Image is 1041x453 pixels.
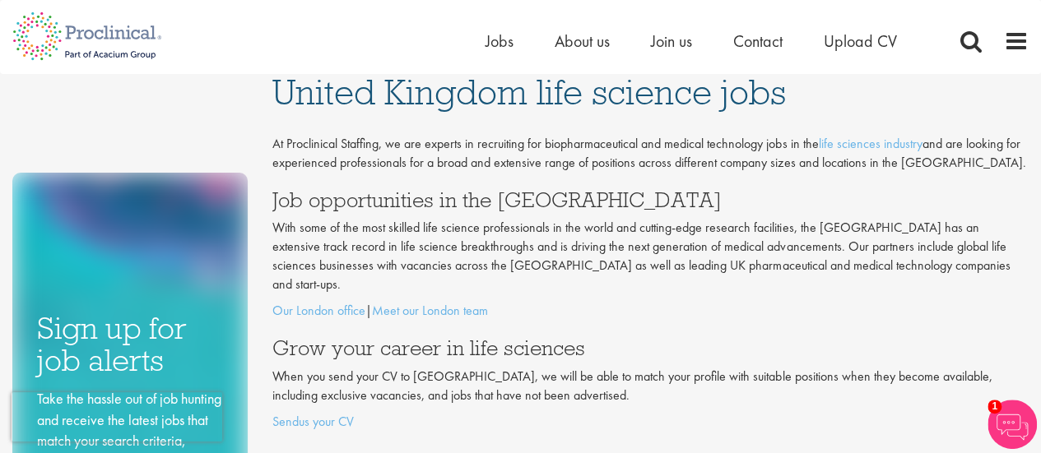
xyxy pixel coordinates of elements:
[818,135,922,152] a: life sciences industry
[272,302,1029,321] p: |
[372,302,488,319] a: Meet our London team
[272,367,1029,405] p: When you send your CV to [GEOGRAPHIC_DATA], we will be able to match your profile with suitable p...
[988,400,1001,414] span: 1
[824,30,897,52] a: Upload CV
[555,30,610,52] a: About us
[272,337,1029,358] h3: Grow your career in life sciences
[37,312,223,376] h3: Sign up for job alerts
[733,30,783,52] a: Contact
[651,30,692,52] a: Join us
[272,413,354,430] a: Sendus your CV
[272,189,1029,210] h3: Job opportunities in the [GEOGRAPHIC_DATA]
[272,70,786,114] span: United Kingdom life science jobs
[272,302,365,319] a: Our London office
[272,135,1029,173] p: At Proclinical Staffing, we are experts in recruiting for biopharmaceutical and medical technolog...
[486,30,514,52] a: Jobs
[988,400,1037,449] img: Chatbot
[12,392,222,441] iframe: reCAPTCHA
[272,219,1029,294] p: With some of the most skilled life science professionals in the world and cutting-edge research f...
